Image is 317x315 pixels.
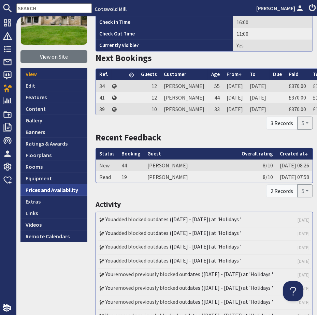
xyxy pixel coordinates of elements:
td: [DATE] [246,103,270,115]
iframe: Toggle Customer Support [283,281,303,301]
th: Check Out Time [96,28,233,40]
li: added blocked out [98,214,311,227]
a: Gallery [20,115,87,126]
a: Banners [20,126,87,138]
a: 44 [121,162,127,169]
div: 3 Records [266,117,298,130]
td: Read [96,171,118,183]
a: Customer [164,71,186,77]
a: Floorplans [20,149,87,161]
a: You [105,243,113,250]
td: 8/10 [238,171,276,183]
a: [DATE] [298,285,309,292]
a: Recent Feedback [96,132,161,143]
a: [DATE] [298,217,309,223]
a: You [105,257,113,264]
li: added blocked out [98,241,311,255]
span: 12 [152,82,157,89]
li: added blocked out [98,227,311,241]
a: dates ([DATE] - [DATE]) at 'Holidays ' [156,216,241,223]
a: You [105,271,113,277]
td: [DATE] [223,92,246,103]
a: dates ([DATE] - [DATE]) at 'Holidays ' [156,257,241,264]
th: Currently Visible? [96,40,233,51]
td: [PERSON_NAME] [144,171,238,183]
a: Cotswold Mill [95,5,127,12]
a: Rooms [20,161,87,172]
button: 5 [297,117,313,130]
a: Booking [121,150,141,157]
a: Activity [96,200,121,209]
a: To [250,71,256,77]
a: You [105,284,113,291]
a: You [105,298,113,305]
a: [PERSON_NAME] [256,4,305,12]
a: [DATE] [298,299,309,306]
a: View on Site [20,50,87,63]
a: Ratings & Awards [20,138,87,149]
li: added blocked out [98,255,311,269]
a: Links [20,207,87,219]
a: [DATE] [298,230,309,237]
a: Edit [20,80,87,91]
a: You [105,229,113,236]
a: dates ([DATE] - [DATE]) at 'Holidays ' [187,298,273,305]
a: Paid [289,71,299,77]
span: 10 [152,106,157,112]
td: [DATE] [223,103,246,115]
a: Extras [20,196,87,207]
td: 16:00 [233,16,313,28]
a: Equipment [20,172,87,184]
td: [PERSON_NAME] [144,160,238,171]
td: 34 [96,80,112,92]
input: SEARCH [16,3,92,13]
a: From [227,71,242,77]
a: Prices and Availability [20,184,87,196]
a: You [105,216,113,223]
a: dates ([DATE] - [DATE]) at 'Holidays ' [156,243,241,250]
a: dates ([DATE] - [DATE]) at 'Holidays ' [187,271,273,277]
td: [DATE] [223,80,246,92]
a: £370.00 [289,94,306,101]
td: [DATE] [246,92,270,103]
li: removed previously blocked out [98,296,311,310]
td: 11:00 [233,28,313,40]
td: 8/10 [238,160,276,171]
a: Status [99,150,115,157]
a: dates ([DATE] - [DATE]) at 'Holidays ' [156,229,241,236]
a: Age [211,71,220,77]
img: staytech_i_w-64f4e8e9ee0a9c174fd5317b4b171b261742d2d393467e5bdba4413f4f884c10.svg [3,304,11,312]
td: [PERSON_NAME] [160,103,208,115]
td: 33 [208,103,223,115]
a: Features [20,91,87,103]
a: [DATE] [298,244,309,251]
td: Yes [233,40,313,51]
li: removed previously blocked out [98,269,311,282]
a: View [20,68,87,80]
a: Guests [141,71,157,77]
a: [DATE] [298,272,309,278]
td: 39 [96,103,112,115]
a: Remote Calendars [20,230,87,242]
a: Ref. [99,71,108,77]
th: Check In Time [96,16,233,28]
th: Due [270,69,285,80]
td: 41 [96,92,112,103]
td: [PERSON_NAME] [160,92,208,103]
a: Overall rating [242,150,273,157]
button: 5 [297,184,313,197]
a: Videos [20,219,87,230]
td: [DATE] [246,80,270,92]
a: Created at [280,150,308,157]
td: 55 [208,80,223,92]
span: 12 [152,94,157,101]
div: 2 Records [266,184,298,197]
td: [PERSON_NAME] [160,80,208,92]
a: Content [20,103,87,115]
a: Next Bookings [96,52,152,63]
a: dates ([DATE] - [DATE]) at 'Holidays ' [187,284,273,291]
td: [DATE] 07:58 [276,171,313,183]
a: Guest [147,150,161,157]
li: removed previously blocked out [98,282,311,296]
a: £370.00 [289,82,306,89]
